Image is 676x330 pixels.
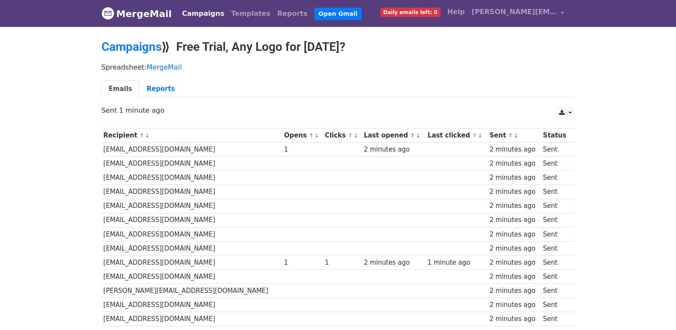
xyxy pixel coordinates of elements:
img: MergeMail logo [102,7,114,20]
td: [EMAIL_ADDRESS][DOMAIN_NAME] [102,270,282,284]
th: Clicks [323,128,362,143]
div: 2 minutes ago [490,145,539,155]
div: 2 minutes ago [490,230,539,239]
a: ↓ [145,132,150,139]
td: Sent [541,213,570,227]
div: 2 minutes ago [490,201,539,211]
div: 2 minutes ago [490,258,539,268]
div: 2 minutes ago [490,286,539,296]
div: 2 minutes ago [490,300,539,310]
td: [EMAIL_ADDRESS][DOMAIN_NAME] [102,143,282,157]
a: MergeMail [102,5,172,23]
td: [EMAIL_ADDRESS][DOMAIN_NAME] [102,157,282,171]
div: 2 minutes ago [490,244,539,254]
div: 2 minutes ago [490,272,539,282]
th: Status [541,128,570,143]
div: 2 minutes ago [490,215,539,225]
a: ↓ [514,132,519,139]
td: [EMAIL_ADDRESS][DOMAIN_NAME] [102,298,282,312]
td: Sent [541,199,570,213]
a: Campaigns [102,40,162,54]
td: [EMAIL_ADDRESS][DOMAIN_NAME] [102,312,282,326]
a: ↑ [508,132,513,139]
td: [EMAIL_ADDRESS][DOMAIN_NAME] [102,227,282,241]
a: MergeMail [147,63,182,71]
a: Open Gmail [314,8,362,20]
div: 2 minutes ago [490,314,539,324]
td: [EMAIL_ADDRESS][DOMAIN_NAME] [102,213,282,227]
a: Emails [102,80,139,98]
td: [EMAIL_ADDRESS][DOMAIN_NAME] [102,255,282,269]
a: Reports [274,5,311,22]
a: ↓ [314,132,319,139]
a: ↑ [139,132,144,139]
td: [PERSON_NAME][EMAIL_ADDRESS][DOMAIN_NAME] [102,284,282,298]
td: [EMAIL_ADDRESS][DOMAIN_NAME] [102,171,282,185]
td: Sent [541,255,570,269]
th: Sent [487,128,541,143]
a: ↓ [354,132,358,139]
div: 1 [284,258,321,268]
a: ↑ [309,132,314,139]
div: 2 minutes ago [490,159,539,169]
td: Sent [541,312,570,326]
a: ↓ [478,132,482,139]
th: Opens [282,128,323,143]
a: ↑ [410,132,415,139]
a: Reports [139,80,182,98]
td: [EMAIL_ADDRESS][DOMAIN_NAME] [102,199,282,213]
a: Help [444,3,468,20]
a: ↑ [348,132,353,139]
div: 2 minutes ago [490,187,539,197]
td: Sent [541,157,570,171]
a: ↑ [472,132,477,139]
a: Daily emails left: 0 [377,3,444,20]
a: ↓ [416,132,421,139]
a: Templates [228,5,274,22]
td: Sent [541,185,570,199]
p: Sent 1 minute ago [102,106,575,115]
div: 1 [284,145,321,155]
div: 1 minute ago [428,258,486,268]
td: Sent [541,227,570,241]
td: Sent [541,143,570,157]
div: 1 [325,258,360,268]
td: Sent [541,284,570,298]
td: Sent [541,298,570,312]
span: [PERSON_NAME][EMAIL_ADDRESS][DOMAIN_NAME] [472,7,557,17]
div: 2 minutes ago [364,258,424,268]
a: [PERSON_NAME][EMAIL_ADDRESS][DOMAIN_NAME] [468,3,568,23]
span: Daily emails left: 0 [380,8,441,17]
th: Last opened [362,128,426,143]
a: Campaigns [179,5,228,22]
h2: ⟫ Free Trial, Any Logo for [DATE]? [102,40,575,54]
td: Sent [541,171,570,185]
div: 2 minutes ago [490,173,539,183]
td: Sent [541,270,570,284]
th: Recipient [102,128,282,143]
th: Last clicked [426,128,487,143]
td: [EMAIL_ADDRESS][DOMAIN_NAME] [102,185,282,199]
div: 2 minutes ago [364,145,424,155]
td: [EMAIL_ADDRESS][DOMAIN_NAME] [102,241,282,255]
td: Sent [541,241,570,255]
p: Spreadsheet: [102,63,575,72]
